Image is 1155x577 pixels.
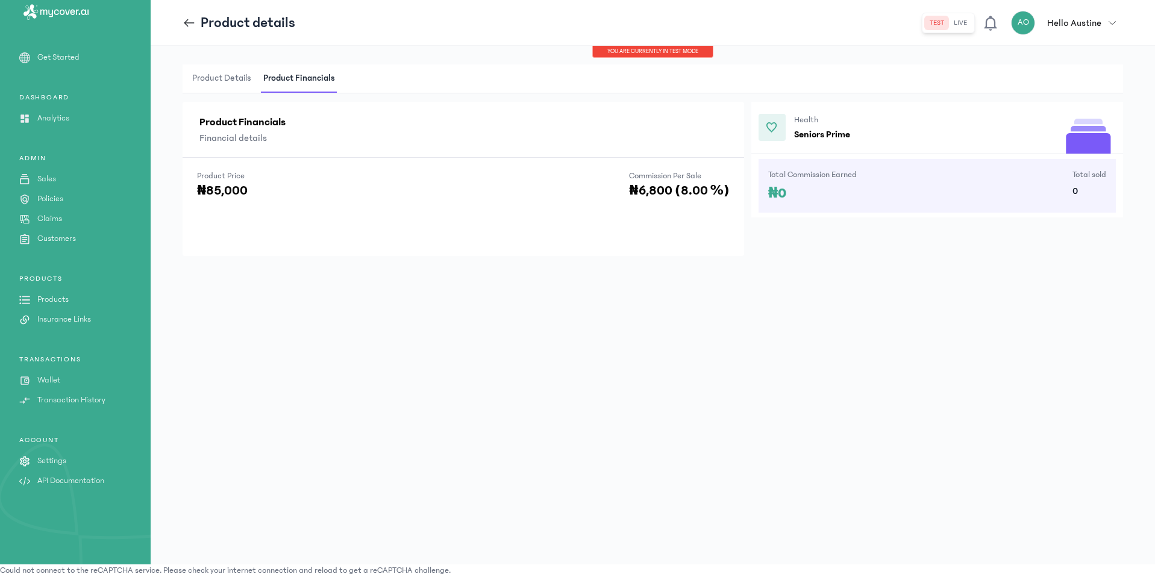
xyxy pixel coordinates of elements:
[1011,11,1123,35] button: AOHello Austine
[190,64,254,93] span: Product Details
[794,127,850,142] h4: Seniors Prime
[768,184,935,203] p: ₦0
[199,114,727,131] h3: Product Financials
[592,46,713,58] div: You are currently in TEST MODE
[197,171,245,181] span: Product Price
[37,394,105,407] p: Transaction History
[190,64,261,93] button: Product Details
[37,455,66,467] p: Settings
[768,170,857,179] span: Total Commission Earned
[949,16,972,30] button: live
[37,173,56,186] p: Sales
[197,184,248,198] p: ₦85,000
[261,64,337,93] span: Product Financials
[1011,11,1035,35] div: AO
[1047,16,1101,30] p: Hello Austine
[794,114,850,126] span: Health
[37,112,69,125] p: Analytics
[925,16,949,30] button: test
[37,293,69,306] p: Products
[37,475,104,487] p: API Documentation
[37,213,62,225] p: Claims
[37,313,91,326] p: Insurance Links
[629,171,701,181] span: Commission per Sale
[37,232,76,245] p: Customers
[201,13,295,33] p: Product details
[629,184,729,198] p: ₦6,800 (8.00 %)
[37,374,60,387] p: Wallet
[199,131,727,145] p: Financial details
[37,193,63,205] p: Policies
[261,64,345,93] button: Product Financials
[1072,184,1106,198] p: 0
[37,51,80,64] p: Get Started
[1072,170,1106,179] span: Total sold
